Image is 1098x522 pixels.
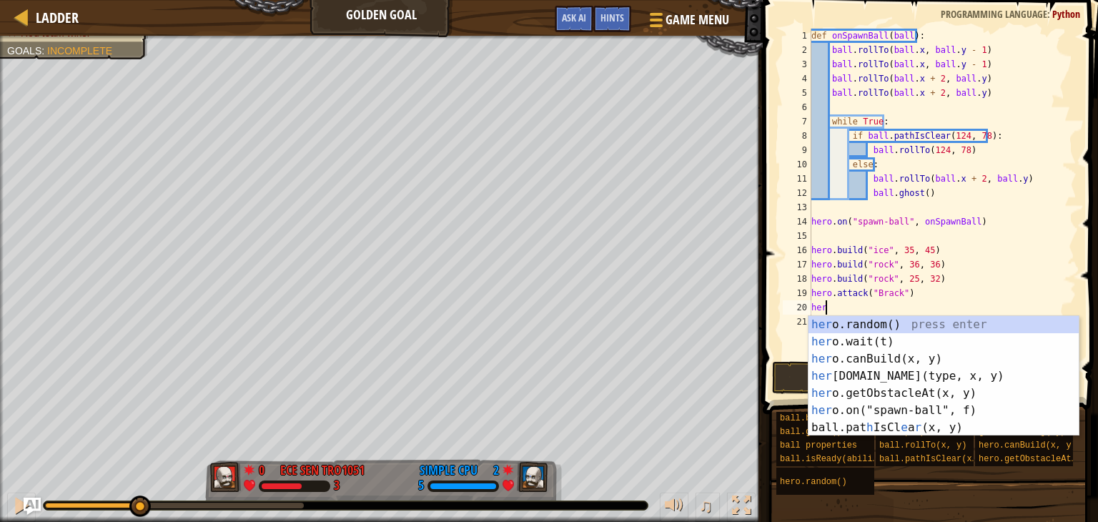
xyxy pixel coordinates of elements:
div: 3 [334,480,340,493]
button: Run ⇧↵ [772,361,919,394]
span: Game Menu [666,11,729,29]
span: Incomplete [47,45,112,56]
span: Hints [600,11,624,24]
div: Simple CPU [420,461,478,480]
div: 10 [783,157,811,172]
div: 1 [783,29,811,43]
div: 0 [259,461,273,474]
span: : [1047,7,1052,21]
button: Adjust volume [660,493,688,522]
div: 15 [783,229,811,243]
div: 4 [783,72,811,86]
div: 9 [783,143,811,157]
span: Python [1052,7,1080,21]
div: 17 [783,257,811,272]
div: 2 [485,461,499,474]
button: Ask AI [24,498,41,515]
span: ball.boost() [780,413,841,423]
div: 19 [783,286,811,300]
button: Ask AI [555,6,593,32]
div: 8 [783,129,811,143]
span: ball.pathIsClear(x, y) [879,454,992,464]
div: 14 [783,215,811,229]
div: 7 [783,114,811,129]
div: 5 [783,86,811,100]
span: ball.isReady(ability) [780,454,888,464]
span: : [41,45,47,56]
span: ball.ghost() [780,427,841,437]
div: 12 [783,186,811,200]
div: ECE SEN TRO1051 [280,461,365,480]
span: hero.random() [780,477,847,487]
img: thang_avatar_frame.png [210,462,242,492]
span: Programming language [941,7,1047,21]
div: 6 [783,100,811,114]
div: 20 [783,300,811,315]
img: thang_avatar_frame.png [517,462,548,492]
span: ball.rollTo(x, y) [879,440,966,450]
button: Ctrl + P: Pause [7,493,36,522]
div: 21 [783,315,811,329]
div: 5 [418,480,424,493]
div: 11 [783,172,811,186]
div: 16 [783,243,811,257]
span: Ask AI [562,11,586,24]
div: 3 [783,57,811,72]
span: ♫ [698,495,713,516]
div: 13 [783,200,811,215]
div: 2 [783,43,811,57]
span: Goals [7,45,41,56]
button: Game Menu [638,6,738,39]
span: Ladder [36,8,79,27]
div: 18 [783,272,811,286]
span: ball properties [780,440,857,450]
button: ♫ [696,493,720,522]
button: Toggle fullscreen [727,493,756,522]
span: hero.canBuild(x, y) [979,440,1077,450]
a: Ladder [29,8,79,27]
